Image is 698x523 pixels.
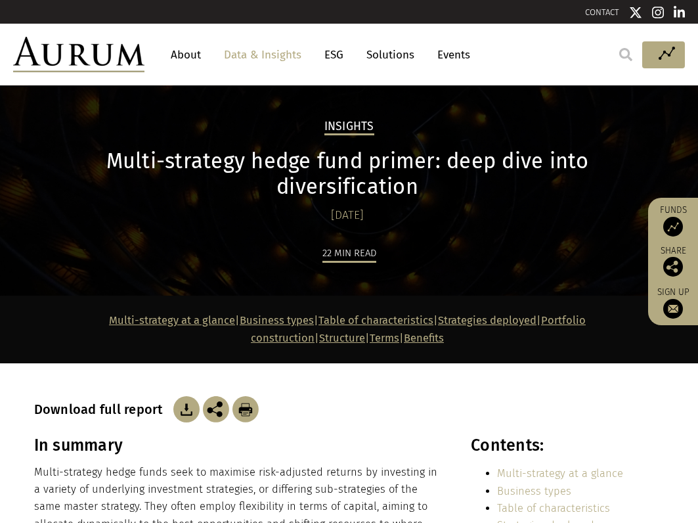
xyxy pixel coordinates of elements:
[404,332,444,344] a: Benefits
[497,502,610,514] a: Table of characteristics
[399,332,404,344] strong: |
[13,37,144,72] img: Aurum
[497,467,623,480] a: Multi-strategy at a glance
[471,436,661,455] h3: Contents:
[652,6,664,19] img: Instagram icon
[319,332,365,344] a: Structure
[655,246,691,277] div: Share
[663,299,683,319] img: Sign up to our newsletter
[370,332,399,344] a: Terms
[164,43,207,67] a: About
[629,6,642,19] img: Twitter icon
[34,401,170,417] h3: Download full report
[655,204,691,237] a: Funds
[324,120,374,135] h2: Insights
[431,43,470,67] a: Events
[655,286,691,319] a: Sign up
[34,436,443,455] h3: In summary
[109,314,235,327] a: Multi-strategy at a glance
[318,43,350,67] a: ESG
[203,396,229,422] img: Share this post
[585,7,619,17] a: CONTACT
[322,245,376,263] div: 22 min read
[240,314,314,327] a: Business types
[318,314,433,327] a: Table of characteristics
[232,396,259,422] img: Download Article
[663,217,683,237] img: Access Funds
[619,48,632,61] img: search.svg
[173,396,200,422] img: Download Article
[109,314,586,344] strong: | | | | | |
[34,206,661,225] div: [DATE]
[217,43,308,67] a: Data & Insights
[34,148,661,200] h1: Multi-strategy hedge fund primer: deep dive into diversification
[438,314,536,327] a: Strategies deployed
[674,6,686,19] img: Linkedin icon
[663,257,683,277] img: Share this post
[360,43,421,67] a: Solutions
[497,485,571,497] a: Business types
